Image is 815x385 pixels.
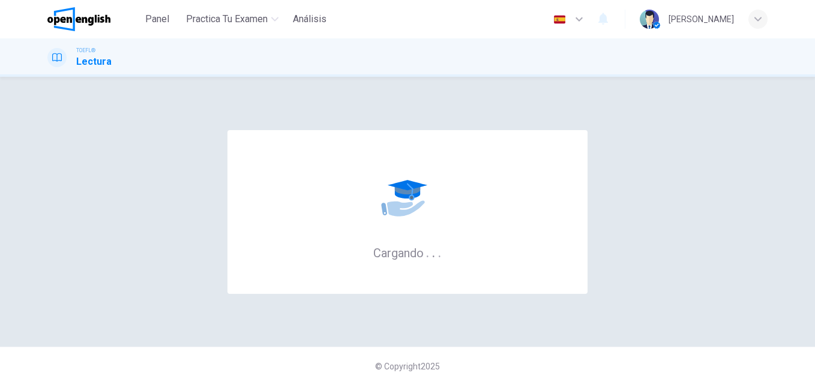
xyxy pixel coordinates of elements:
div: [PERSON_NAME] [669,12,734,26]
h6: . [426,242,430,261]
h6: . [438,242,442,261]
span: Análisis [293,12,326,26]
h6: . [432,242,436,261]
span: TOEFL® [76,46,95,55]
h1: Lectura [76,55,112,69]
span: Practica tu examen [186,12,268,26]
h6: Cargando [373,245,442,260]
img: es [552,15,567,24]
span: Panel [145,12,169,26]
a: OpenEnglish logo [47,7,138,31]
img: Profile picture [640,10,659,29]
button: Practica tu examen [181,8,283,30]
button: Análisis [288,8,331,30]
button: Panel [138,8,176,30]
img: OpenEnglish logo [47,7,110,31]
span: © Copyright 2025 [375,362,440,371]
